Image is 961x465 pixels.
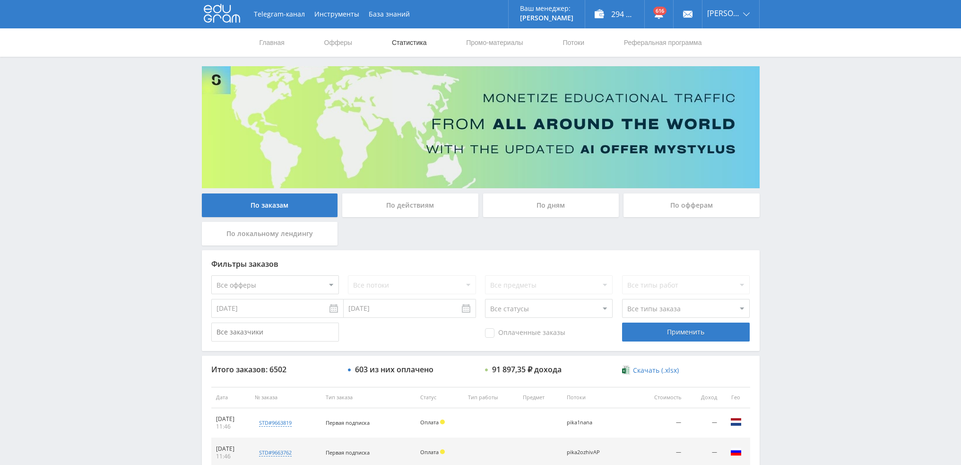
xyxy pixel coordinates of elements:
[202,66,760,188] img: Banner
[211,260,750,268] div: Фильтры заказов
[211,323,339,342] input: Все заказчики
[259,28,286,57] a: Главная
[485,328,565,338] span: Оплаченные заказы
[623,193,760,217] div: По офферам
[623,28,703,57] a: Реферальная программа
[323,28,354,57] a: Офферы
[520,14,573,22] p: [PERSON_NAME]
[562,28,585,57] a: Потоки
[483,193,619,217] div: По дням
[622,323,750,342] div: Применить
[465,28,524,57] a: Промо-материалы
[342,193,478,217] div: По действиям
[202,222,338,246] div: По локальному лендингу
[202,193,338,217] div: По заказам
[707,9,740,17] span: [PERSON_NAME]
[391,28,428,57] a: Статистика
[520,5,573,12] p: Ваш менеджер:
